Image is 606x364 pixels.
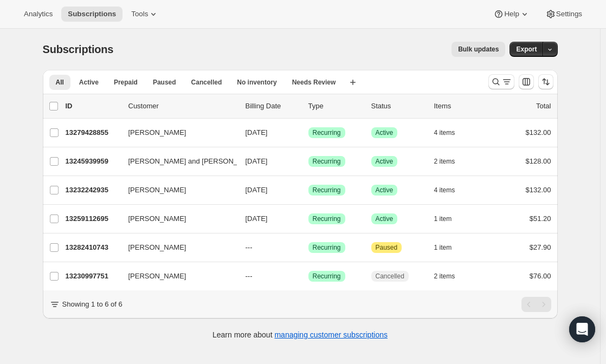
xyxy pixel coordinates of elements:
[246,128,268,136] span: [DATE]
[376,214,394,223] span: Active
[66,240,551,255] div: 13282410743[PERSON_NAME]---SuccessRecurringAttentionPaused1 item$27.90
[128,242,186,253] span: [PERSON_NAME]
[526,128,551,136] span: $132.00
[61,6,123,22] button: Subscriptions
[66,211,551,226] div: 13259112695[PERSON_NAME][DATE]SuccessRecurringSuccessActive1 item$51.20
[66,269,551,284] div: 13230997751[PERSON_NAME]---SuccessRecurringCancelled2 items$76.00
[56,78,64,87] span: All
[43,43,114,55] span: Subscriptions
[313,186,341,194] span: Recurring
[376,128,394,137] span: Active
[246,243,253,251] span: ---
[313,243,341,252] span: Recurring
[434,269,467,284] button: 2 items
[122,239,230,256] button: [PERSON_NAME]
[128,156,260,167] span: [PERSON_NAME] and [PERSON_NAME]
[153,78,176,87] span: Paused
[79,78,99,87] span: Active
[122,210,230,227] button: [PERSON_NAME]
[434,128,455,137] span: 4 items
[371,101,426,112] p: Status
[246,272,253,280] span: ---
[66,101,120,112] p: ID
[530,272,551,280] span: $76.00
[516,45,537,54] span: Export
[62,299,123,310] p: Showing 1 to 6 of 6
[122,124,230,141] button: [PERSON_NAME]
[17,6,59,22] button: Analytics
[530,214,551,223] span: $51.20
[237,78,276,87] span: No inventory
[128,213,186,224] span: [PERSON_NAME]
[313,157,341,166] span: Recurring
[434,243,452,252] span: 1 item
[434,154,467,169] button: 2 items
[246,214,268,223] span: [DATE]
[313,128,341,137] span: Recurring
[556,10,582,18] span: Settings
[376,186,394,194] span: Active
[246,186,268,194] span: [DATE]
[131,10,148,18] span: Tools
[434,214,452,223] span: 1 item
[128,185,186,196] span: [PERSON_NAME]
[66,183,551,198] div: 13232242935[PERSON_NAME][DATE]SuccessRecurringSuccessActive4 items$132.00
[68,10,116,18] span: Subscriptions
[66,156,120,167] p: 13245939959
[434,272,455,281] span: 2 items
[125,6,165,22] button: Tools
[539,6,589,22] button: Settings
[487,6,536,22] button: Help
[488,74,514,89] button: Search and filter results
[66,125,551,140] div: 13279428855[PERSON_NAME][DATE]SuccessRecurringSuccessActive4 items$132.00
[434,101,488,112] div: Items
[308,101,363,112] div: Type
[521,297,551,312] nav: Pagination
[292,78,336,87] span: Needs Review
[376,157,394,166] span: Active
[122,181,230,199] button: [PERSON_NAME]
[376,272,404,281] span: Cancelled
[458,45,499,54] span: Bulk updates
[128,127,186,138] span: [PERSON_NAME]
[66,127,120,138] p: 13279428855
[246,101,300,112] p: Billing Date
[66,154,551,169] div: 13245939959[PERSON_NAME] and [PERSON_NAME][DATE]SuccessRecurringSuccessActive2 items$128.00
[122,153,230,170] button: [PERSON_NAME] and [PERSON_NAME]
[24,10,53,18] span: Analytics
[66,271,120,282] p: 13230997751
[66,101,551,112] div: IDCustomerBilling DateTypeStatusItemsTotal
[526,157,551,165] span: $128.00
[191,78,222,87] span: Cancelled
[504,10,519,18] span: Help
[66,213,120,224] p: 13259112695
[434,183,467,198] button: 4 items
[313,214,341,223] span: Recurring
[536,101,551,112] p: Total
[452,42,505,57] button: Bulk updates
[212,329,388,340] p: Learn more about
[122,268,230,285] button: [PERSON_NAME]
[128,101,237,112] p: Customer
[526,186,551,194] span: $132.00
[66,185,120,196] p: 13232242935
[434,125,467,140] button: 4 items
[569,316,595,342] div: Open Intercom Messenger
[510,42,543,57] button: Export
[434,157,455,166] span: 2 items
[274,330,388,339] a: managing customer subscriptions
[434,186,455,194] span: 4 items
[246,157,268,165] span: [DATE]
[66,242,120,253] p: 13282410743
[519,74,534,89] button: Customize table column order and visibility
[313,272,341,281] span: Recurring
[376,243,398,252] span: Paused
[128,271,186,282] span: [PERSON_NAME]
[344,75,362,90] button: Create new view
[530,243,551,251] span: $27.90
[114,78,138,87] span: Prepaid
[538,74,553,89] button: Sort the results
[434,211,464,226] button: 1 item
[434,240,464,255] button: 1 item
